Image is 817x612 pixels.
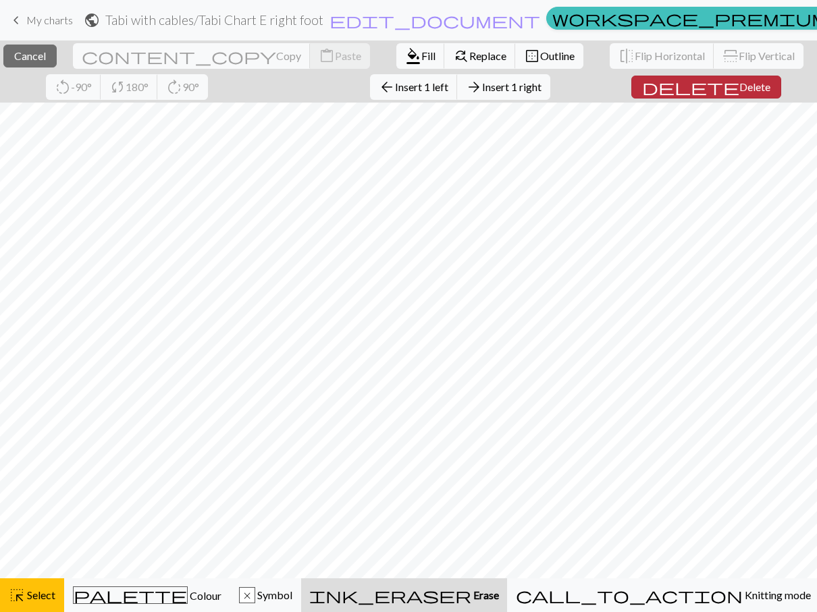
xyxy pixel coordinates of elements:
h2: Tabi with cables / Tabi Chart E right foot [105,12,323,28]
span: Insert 1 left [395,80,448,93]
button: Copy [73,43,311,69]
span: arrow_back [379,78,395,96]
button: Flip Vertical [714,43,803,69]
button: Insert 1 left [370,74,458,100]
span: Copy [276,49,301,62]
div: x [240,588,255,604]
button: Outline [515,43,583,69]
button: 90° [157,74,208,100]
span: highlight_alt [9,586,25,605]
span: My charts [26,13,73,26]
button: Replace [444,43,516,69]
span: edit_document [330,11,540,30]
button: 180° [101,74,158,100]
span: border_outer [524,47,540,65]
span: format_color_fill [405,47,421,65]
span: Colour [188,589,221,602]
span: delete [642,78,739,96]
span: find_replace [453,47,469,65]
span: Outline [540,49,575,62]
span: 90° [182,80,199,93]
span: ink_eraser [309,586,471,605]
span: Replace [469,49,506,62]
span: sync [109,78,126,96]
span: Cancel [14,49,46,62]
button: Flip Horizontal [610,43,714,69]
span: Select [25,588,55,601]
button: Delete [631,76,781,99]
button: Colour [64,578,230,612]
span: 180° [126,80,149,93]
span: -90° [71,80,92,93]
span: keyboard_arrow_left [8,11,24,30]
span: Delete [739,80,770,93]
span: arrow_forward [466,78,482,96]
span: Symbol [255,588,292,601]
span: flip [721,48,740,64]
a: My charts [8,9,73,32]
span: Flip Horizontal [635,49,705,62]
button: -90° [46,74,101,100]
span: call_to_action [516,586,743,605]
button: x Symbol [230,578,301,612]
span: rotate_left [55,78,71,96]
span: Knitting mode [743,588,811,601]
span: Erase [471,588,499,601]
span: palette [74,586,187,605]
span: public [84,11,100,30]
button: Insert 1 right [457,74,550,100]
span: rotate_right [166,78,182,96]
span: Fill [421,49,436,62]
span: Flip Vertical [739,49,795,62]
button: Cancel [3,45,57,67]
button: Fill [396,43,445,69]
button: Erase [301,578,507,612]
span: Insert 1 right [482,80,542,93]
span: content_copy [82,47,276,65]
span: flip [618,47,635,65]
